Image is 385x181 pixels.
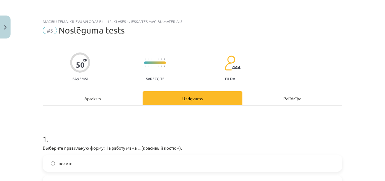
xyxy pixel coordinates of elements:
input: носить [51,161,55,165]
img: students-c634bb4e5e11cddfef0936a35e636f08e4e9abd3cc4e673bd6f9a4125e45ecb1.svg [224,55,235,71]
img: icon-short-line-57e1e144782c952c97e751825c79c345078a6d821885a25fce030b3d8c18986b.svg [148,66,149,67]
p: Выберите правильную форму: На работу мама ... (красивый костюм). [43,145,342,151]
span: Noslēguma tests [59,25,125,35]
span: #5 [43,27,57,34]
img: icon-short-line-57e1e144782c952c97e751825c79c345078a6d821885a25fce030b3d8c18986b.svg [145,58,146,60]
img: icon-short-line-57e1e144782c952c97e751825c79c345078a6d821885a25fce030b3d8c18986b.svg [148,58,149,60]
span: 444 [232,65,241,70]
img: icon-close-lesson-0947bae3869378f0d4975bcd49f059093ad1ed9edebbc8119c70593378902aed.svg [4,25,7,29]
div: Apraksts [43,91,143,105]
img: icon-short-line-57e1e144782c952c97e751825c79c345078a6d821885a25fce030b3d8c18986b.svg [145,66,146,67]
span: XP [83,58,87,62]
div: 50 [76,61,85,69]
div: Mācību tēma: Krievu valodas b1 - 12. klases 1. ieskaites mācību materiāls [43,19,342,24]
div: Palīdzība [242,91,342,105]
span: носить [59,160,72,167]
img: icon-short-line-57e1e144782c952c97e751825c79c345078a6d821885a25fce030b3d8c18986b.svg [152,66,152,67]
h1: 1 . [43,124,342,143]
p: Sarežģīts [146,76,164,81]
p: Saņemsi [70,76,90,81]
p: pilda [225,76,235,81]
div: Uzdevums [143,91,242,105]
img: icon-short-line-57e1e144782c952c97e751825c79c345078a6d821885a25fce030b3d8c18986b.svg [152,58,152,60]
